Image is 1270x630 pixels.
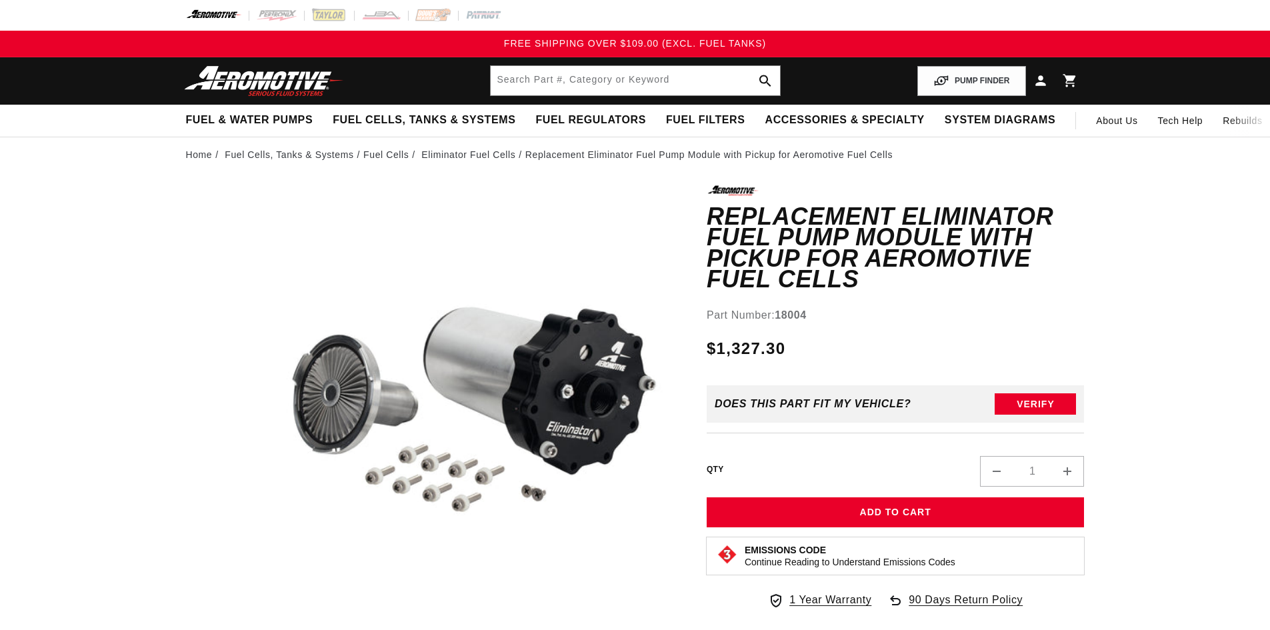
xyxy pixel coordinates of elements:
nav: breadcrumbs [186,147,1085,162]
summary: Fuel Filters [656,105,755,136]
input: Search by Part Number, Category or Keyword [491,66,780,95]
li: Fuel Cells, Tanks & Systems [225,147,363,162]
img: Emissions code [717,544,738,565]
div: Does This part fit My vehicle? [715,398,911,410]
p: Continue Reading to Understand Emissions Codes [745,556,955,568]
img: Aeromotive [181,65,347,97]
span: Fuel Cells, Tanks & Systems [333,113,515,127]
span: $1,327.30 [707,337,785,361]
summary: Tech Help [1148,105,1213,137]
summary: Fuel & Water Pumps [176,105,323,136]
button: Add to Cart [707,497,1085,527]
strong: Emissions Code [745,545,826,555]
a: 90 Days Return Policy [887,591,1023,622]
summary: Fuel Cells, Tanks & Systems [323,105,525,136]
span: 90 Days Return Policy [909,591,1023,622]
li: Replacement Eliminator Fuel Pump Module with Pickup for Aeromotive Fuel Cells [525,147,893,162]
summary: System Diagrams [935,105,1065,136]
span: Fuel Regulators [535,113,645,127]
button: Emissions CodeContinue Reading to Understand Emissions Codes [745,544,955,568]
div: Part Number: [707,307,1085,324]
span: System Diagrams [945,113,1055,127]
button: PUMP FINDER [917,66,1025,96]
a: About Us [1086,105,1147,137]
button: Verify [995,393,1076,415]
span: Accessories & Specialty [765,113,925,127]
span: Rebuilds [1223,113,1262,128]
a: Eliminator Fuel Cells [421,147,515,162]
summary: Accessories & Specialty [755,105,935,136]
a: 1 Year Warranty [768,591,871,609]
a: Home [186,147,213,162]
li: Fuel Cells [363,147,419,162]
span: Tech Help [1158,113,1203,128]
summary: Fuel Regulators [525,105,655,136]
span: FREE SHIPPING OVER $109.00 (EXCL. FUEL TANKS) [504,38,766,49]
h1: Replacement Eliminator Fuel Pump Module with Pickup for Aeromotive Fuel Cells [707,206,1085,290]
span: About Us [1096,115,1137,126]
button: search button [751,66,780,95]
span: Fuel Filters [666,113,745,127]
span: 1 Year Warranty [789,591,871,609]
strong: 18004 [775,309,807,321]
label: QTY [707,464,724,475]
span: Fuel & Water Pumps [186,113,313,127]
